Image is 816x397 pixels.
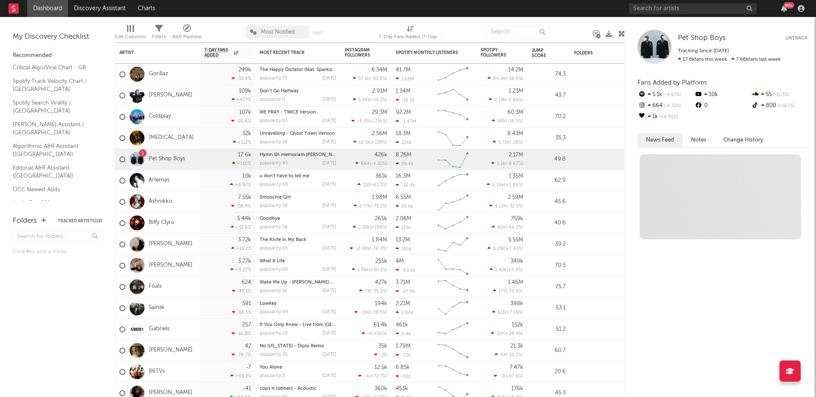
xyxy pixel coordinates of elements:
div: [DATE] [322,119,336,123]
span: +199 % [371,225,386,230]
div: ( ) [353,76,387,81]
div: 17.6k [238,152,251,158]
a: You Alone [260,365,282,370]
div: 55 [751,89,807,100]
div: 255k [375,258,387,264]
div: ( ) [487,182,523,187]
span: -18.9 % [507,119,522,124]
span: 1.43k [495,268,507,272]
a: [PERSON_NAME] Assistant / [GEOGRAPHIC_DATA] [13,120,93,137]
svg: Chart title [434,128,472,149]
div: 5.44k [237,216,251,221]
div: +477 % [232,97,251,102]
div: 70.2 [532,112,566,122]
a: Spotify Track Velocity Chart / [GEOGRAPHIC_DATA] [13,77,93,94]
span: -75.8 % [507,289,522,294]
div: popularity: 75 [260,76,287,81]
div: -16.5k [396,97,415,103]
div: 1.65M [396,76,414,82]
div: Lowkey [260,301,336,306]
button: Untrack [785,34,807,43]
div: 60.3M [507,110,523,115]
input: Search for folders... [13,230,102,243]
a: u don't have to tell me [260,174,309,179]
a: If You Only Knew - Live from [GEOGRAPHIC_DATA] [260,323,373,327]
div: ( ) [492,309,523,315]
div: 13.2M [396,237,410,243]
a: Wake Me Up - [PERSON_NAME] Dub [260,280,340,285]
div: ( ) [352,267,387,272]
span: -716 % [373,119,386,124]
span: +7.19 % [506,310,522,315]
input: Search for artists [629,3,756,14]
div: -45.1 % [232,288,251,294]
span: -9.67 % [507,162,522,166]
div: popularity: 65 [260,246,288,251]
div: popularity: 45 [260,161,288,166]
svg: Chart title [434,85,472,106]
span: -4.32 % [663,104,681,108]
div: Click to add a folder. [13,247,102,257]
div: [DATE] [322,246,336,251]
div: 70.5 [532,261,566,271]
div: Don’t Go Halfway [260,89,336,94]
div: ( ) [354,309,387,315]
div: -27.9k [396,289,415,294]
span: -9.67 % [662,93,681,97]
div: 41.7M [396,67,411,73]
svg: Chart title [434,64,472,85]
span: 5.23k [493,247,504,251]
div: ( ) [350,246,387,251]
div: ( ) [487,246,523,251]
div: ( ) [351,118,387,124]
div: 110k [396,225,411,230]
span: -61.3 % [371,183,386,187]
svg: Chart title [434,276,472,298]
span: -2.08k [355,247,370,251]
div: ( ) [489,203,523,209]
div: 92.2M [396,110,411,115]
span: 2.35k [358,225,370,230]
input: Search... [486,26,550,38]
div: 1.35M [509,173,523,179]
div: 3.71M [396,280,410,285]
div: 6.55M [396,195,411,200]
svg: Chart title [434,213,472,234]
svg: Chart title [434,255,472,276]
a: Hymn (In memoriam [PERSON_NAME]) - Dance Mix [260,153,372,157]
div: 10k [242,173,251,179]
a: Ashnikko [149,198,172,205]
a: Apple Top 200 / [GEOGRAPHIC_DATA] [13,198,93,216]
svg: Chart title [434,170,472,191]
a: Pet Shop Boys [149,156,185,163]
div: 74.3 [532,69,566,79]
a: Critical Algo/Viral Chart - GB [13,63,93,72]
span: 7-Day Fans Added [204,48,232,58]
div: 361k [375,173,387,179]
a: What A Life [260,259,285,264]
div: 624 [241,280,251,285]
div: 591 [242,301,251,306]
div: 426k [374,152,387,158]
div: ( ) [357,182,387,187]
div: ( ) [487,76,523,81]
div: +9.27 % [230,267,251,272]
a: OCC Newest Adds [13,185,93,194]
button: Notes [683,133,715,147]
div: Wake Me Up - Dan Carey Dub [260,280,336,285]
div: ( ) [359,288,387,294]
span: -71.2 % [372,204,386,209]
a: Foals [149,283,162,290]
button: Change History [715,133,772,147]
div: +51.6 % [231,224,251,230]
span: +139 % [371,140,386,145]
span: 17.6k fans this week [678,57,727,62]
div: 2.06M [396,216,411,221]
button: Save [312,31,323,35]
div: [DATE] [322,140,336,145]
svg: Chart title [434,234,472,255]
a: 86TVs [149,368,165,375]
a: Coldplay [149,113,171,120]
a: Pet Shop Boys [678,34,726,43]
div: 2.84k [396,310,414,315]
